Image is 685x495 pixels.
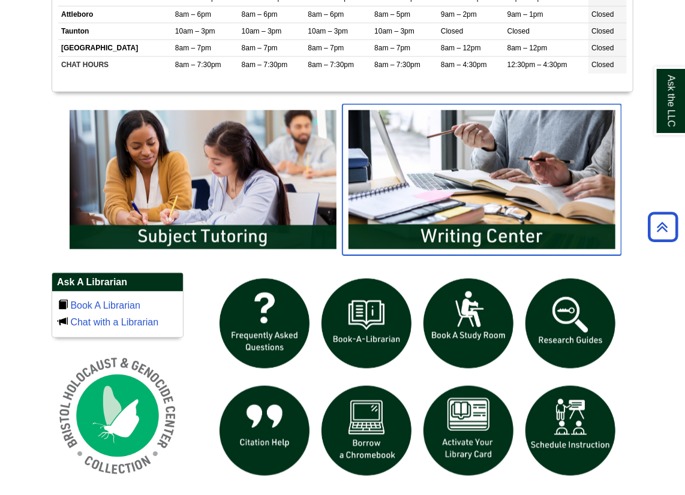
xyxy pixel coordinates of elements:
span: Closed [591,44,614,52]
span: Closed [591,61,614,69]
span: 8am – 5pm [374,10,410,19]
span: 8am – 7:30pm [308,61,354,69]
div: slideshow [214,273,621,487]
span: 10am – 3pm [242,27,282,35]
span: 9am – 2pm [441,10,477,19]
span: 8am – 7pm [242,44,278,52]
img: book a study room icon links to book a study room web page [417,273,519,375]
span: 8am – 6pm [175,10,211,19]
span: 10am – 3pm [175,27,215,35]
a: Book A Librarian [70,301,140,311]
span: 8am – 7:30pm [374,61,420,69]
img: Subject Tutoring Information [64,104,342,255]
span: 8am – 12pm [441,44,481,52]
td: Attleboro [58,6,172,23]
span: 8am – 7pm [374,44,410,52]
span: 8am – 12pm [507,44,548,52]
img: Book a Librarian icon links to book a librarian web page [316,273,417,375]
td: Taunton [58,23,172,40]
span: 12:30pm – 4:30pm [507,61,567,69]
span: 10am – 3pm [374,27,414,35]
span: Closed [591,10,614,19]
span: 8am – 6pm [308,10,344,19]
span: 10am – 3pm [308,27,348,35]
td: [GEOGRAPHIC_DATA] [58,40,172,57]
span: Closed [441,27,463,35]
img: For faculty. Schedule Library Instruction icon links to form. [519,380,621,482]
img: Borrow a chromebook icon links to the borrow a chromebook web page [316,380,417,482]
a: Chat with a Librarian [70,318,158,328]
img: Holocaust and Genocide Collection [52,350,184,482]
span: 8am – 7pm [308,44,344,52]
span: 9am – 1pm [507,10,543,19]
span: Closed [507,27,530,35]
img: Research Guides icon links to research guides web page [519,273,621,375]
span: 8am – 7:30pm [242,61,288,69]
img: activate Library Card icon links to form to activate student ID into library card [417,380,519,482]
span: Closed [591,27,614,35]
span: 8am – 4:30pm [441,61,487,69]
span: 8am – 7pm [175,44,211,52]
img: Writing Center Information [342,104,621,255]
img: citation help icon links to citation help guide page [214,380,316,482]
a: Back to Top [644,219,682,235]
span: 8am – 6pm [242,10,278,19]
td: CHAT HOURS [58,57,172,74]
span: 8am – 7:30pm [175,61,221,69]
img: frequently asked questions [214,273,316,375]
div: slideshow [64,104,621,261]
h2: Ask A Librarian [52,273,183,292]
